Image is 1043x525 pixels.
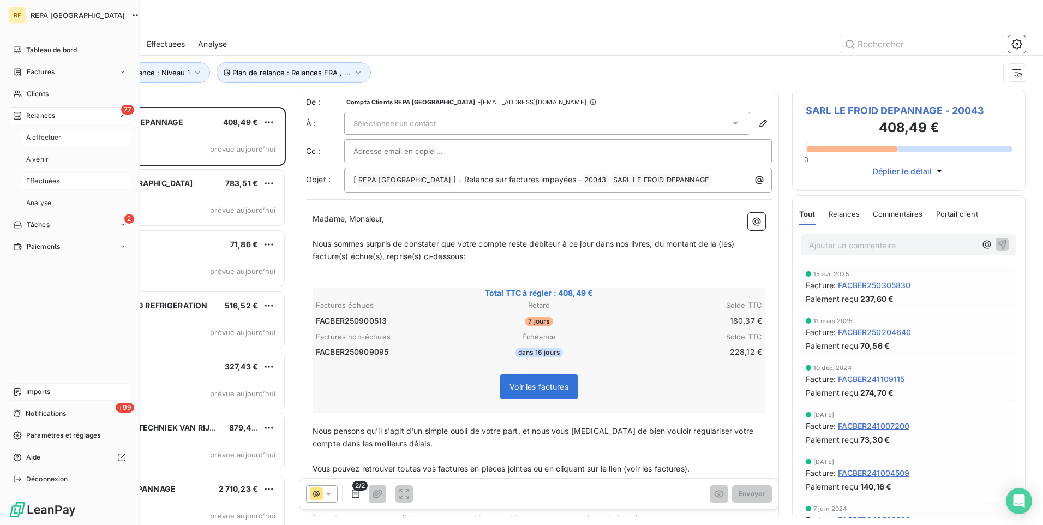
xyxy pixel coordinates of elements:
[860,481,891,492] span: 140,16 €
[829,210,860,218] span: Relances
[813,458,834,465] span: [DATE]
[806,481,858,492] span: Paiement reçu
[583,174,608,187] span: 20043
[306,118,344,129] label: À :
[813,271,849,277] span: 15 avr. 2025
[936,210,978,218] span: Portail client
[225,301,258,310] span: 516,52 €
[465,331,613,343] th: Échéance
[27,89,49,99] span: Clients
[1006,488,1032,514] div: Open Intercom Messenger
[210,328,275,337] span: prévue aujourd’hui
[229,423,263,432] span: 879,44 €
[313,239,736,261] span: Nous sommes surpris de constater que votre compte reste débiteur à ce jour dans nos livres, du mo...
[210,206,275,214] span: prévue aujourd’hui
[806,326,836,338] span: Facture :
[9,449,130,466] a: Aide
[116,403,134,413] span: +99
[357,174,453,187] span: REPA [GEOGRAPHIC_DATA]
[77,423,247,432] span: GROOTKEUKENTECHNIEK VAN RIJSWIJK BV
[26,176,60,186] span: Effectuées
[315,300,464,311] th: Factures échues
[26,133,62,142] span: À effectuer
[813,365,852,371] span: 10 déc. 2024
[453,175,582,184] span: ] - Relance sur factures impayées -
[806,467,836,479] span: Facture :
[806,103,1012,118] span: SARL LE FROID DEPANNAGE - 20043
[219,484,259,493] span: 2 710,23 €
[614,331,763,343] th: Solde TTC
[315,331,464,343] th: Factures non-échues
[873,210,923,218] span: Commentaires
[509,382,568,391] span: Voir les factures
[799,210,816,218] span: Tout
[860,434,890,445] span: 73,30 €
[316,315,387,326] span: FACBER250900513
[9,501,76,518] img: Logo LeanPay
[26,154,49,164] span: À venir
[26,452,41,462] span: Aide
[9,7,26,24] div: RF
[26,409,66,419] span: Notifications
[353,143,471,159] input: Adresse email en copie ...
[860,340,890,351] span: 70,56 €
[225,178,258,188] span: 783,51 €
[813,318,853,324] span: 11 mars 2025
[806,420,836,432] span: Facture :
[315,346,464,358] td: FACBER250909095
[614,300,763,311] th: Solde TTC
[873,165,932,177] span: Déplier le détail
[232,68,351,77] span: Plan de relance : Relances FRA , ...
[804,155,808,164] span: 0
[806,373,836,385] span: Facture :
[77,301,207,310] span: SPRL FRITECH BG REFRIGERATION
[870,165,949,177] button: Déplier le détail
[838,326,911,338] span: FACBER250204640
[314,288,764,299] span: Total TTC à régler : 408,49 €
[806,279,836,291] span: Facture :
[198,39,227,50] span: Analyse
[346,99,476,105] span: Compta Clients REPA [GEOGRAPHIC_DATA]
[313,514,649,523] span: Dans l'attente de votre règlement, recevez, Madame, Monsieur, nos salutations distinguées.
[26,45,77,55] span: Tableau de bord
[614,346,763,358] td: 228,12 €
[614,315,763,327] td: 180,37 €
[732,485,772,503] button: Envoyer
[26,431,100,440] span: Paramètres et réglages
[838,420,909,432] span: FACBER241007200
[210,389,275,398] span: prévue aujourd’hui
[313,426,756,448] span: Nous pensons qu'il s'agit d'un simple oubli de votre part, et nous vous [MEDICAL_DATA] de bien vo...
[225,362,258,371] span: 327,43 €
[121,105,134,115] span: 77
[27,242,60,252] span: Paiements
[813,505,847,512] span: 7 juin 2024
[31,11,125,20] span: REPA [GEOGRAPHIC_DATA]
[806,340,858,351] span: Paiement reçu
[93,68,190,77] span: Niveau de relance : Niveau 1
[210,450,275,459] span: prévue aujourd’hui
[77,62,210,83] button: Niveau de relance : Niveau 1
[806,434,858,445] span: Paiement reçu
[353,119,436,128] span: Sélectionner un contact
[313,214,385,223] span: Madame, Monsieur,
[26,387,50,397] span: Imports
[27,67,55,77] span: Factures
[838,467,909,479] span: FACBER241004509
[515,348,563,357] span: dans 16 jours
[210,145,275,153] span: prévue aujourd’hui
[230,240,258,249] span: 71,86 €
[210,511,275,520] span: prévue aujourd’hui
[26,111,55,121] span: Relances
[52,107,286,525] div: grid
[838,373,904,385] span: FACBER241109115
[806,293,858,305] span: Paiement reçu
[353,175,356,184] span: [
[860,293,894,305] span: 237,60 €
[838,279,910,291] span: FACBER250305830
[26,198,51,208] span: Analyse
[306,175,331,184] span: Objet :
[806,118,1012,140] h3: 408,49 €
[612,174,711,187] span: SARL LE FROID DEPANNAGE
[147,39,185,50] span: Effectuées
[223,117,258,127] span: 408,49 €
